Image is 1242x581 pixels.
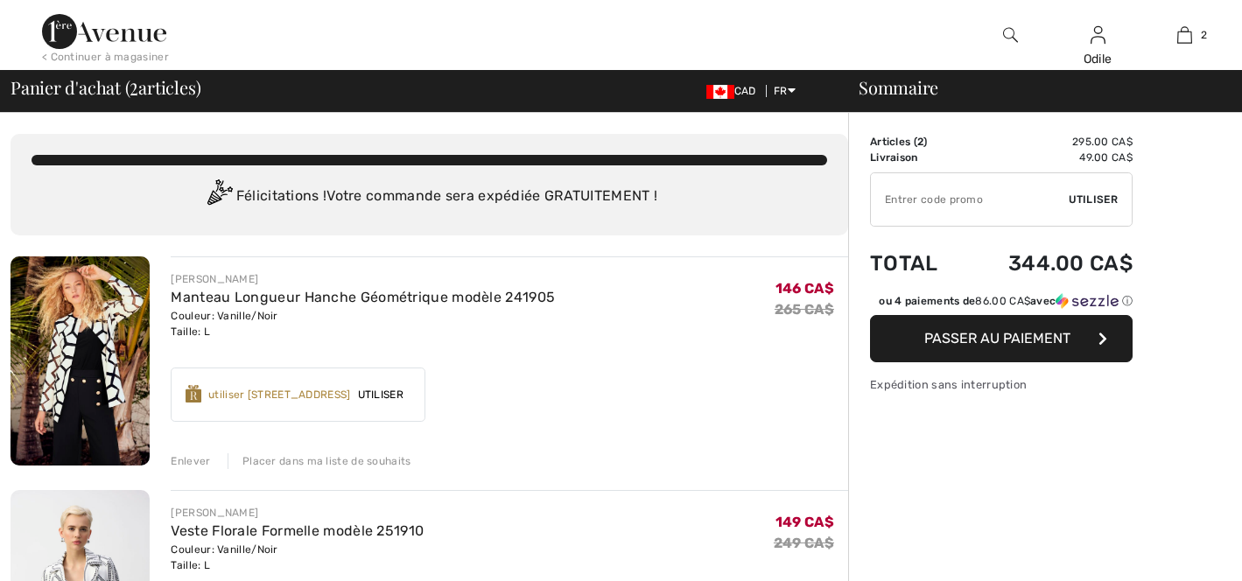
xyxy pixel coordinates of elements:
div: Odile [1055,50,1140,68]
div: Félicitations ! Votre commande sera expédiée GRATUITEMENT ! [32,179,827,214]
div: Sommaire [838,79,1231,96]
a: Manteau Longueur Hanche Géométrique modèle 241905 [171,289,555,305]
span: Utiliser [351,387,410,402]
img: Reward-Logo.svg [186,385,201,402]
button: Passer au paiement [870,315,1133,362]
span: Utiliser [1069,192,1118,207]
div: Couleur: Vanille/Noir Taille: L [171,542,424,573]
td: Total [870,234,963,293]
div: [PERSON_NAME] [171,271,555,287]
span: 149 CA$ [775,514,834,530]
img: Mes infos [1091,24,1105,45]
td: 344.00 CA$ [963,234,1133,293]
span: 146 CA$ [775,280,834,297]
span: 2 [917,136,923,148]
td: 49.00 CA$ [963,150,1133,165]
img: 1ère Avenue [42,14,166,49]
div: ou 4 paiements de86.00 CA$avecSezzle Cliquez pour en savoir plus sur Sezzle [870,293,1133,315]
img: Manteau Longueur Hanche Géométrique modèle 241905 [11,256,150,465]
a: Veste Florale Formelle modèle 251910 [171,522,424,539]
s: 265 CA$ [775,301,834,318]
span: 86.00 CA$ [975,295,1030,307]
s: 249 CA$ [774,535,834,551]
span: Panier d'achat ( articles) [11,79,200,96]
td: Articles ( ) [870,134,963,150]
span: CAD [706,85,763,97]
span: 2 [130,74,138,97]
div: Expédition sans interruption [870,376,1133,393]
td: 295.00 CA$ [963,134,1133,150]
span: Passer au paiement [924,330,1070,346]
div: Placer dans ma liste de souhaits [228,453,411,469]
img: Sezzle [1056,293,1119,309]
img: Mon panier [1177,24,1192,45]
div: ou 4 paiements de avec [879,293,1133,309]
div: Couleur: Vanille/Noir Taille: L [171,308,555,339]
div: Enlever [171,453,210,469]
a: Se connecter [1091,26,1105,43]
input: Code promo [871,173,1069,226]
img: Canadian Dollar [706,85,734,99]
div: < Continuer à magasiner [42,49,169,65]
td: Livraison [870,150,963,165]
a: 2 [1142,24,1227,45]
div: [PERSON_NAME] [171,505,424,521]
span: 2 [1201,27,1207,43]
img: recherche [1003,24,1018,45]
div: utiliser [STREET_ADDRESS] [208,387,351,402]
img: Congratulation2.svg [201,179,236,214]
span: FR [774,85,796,97]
